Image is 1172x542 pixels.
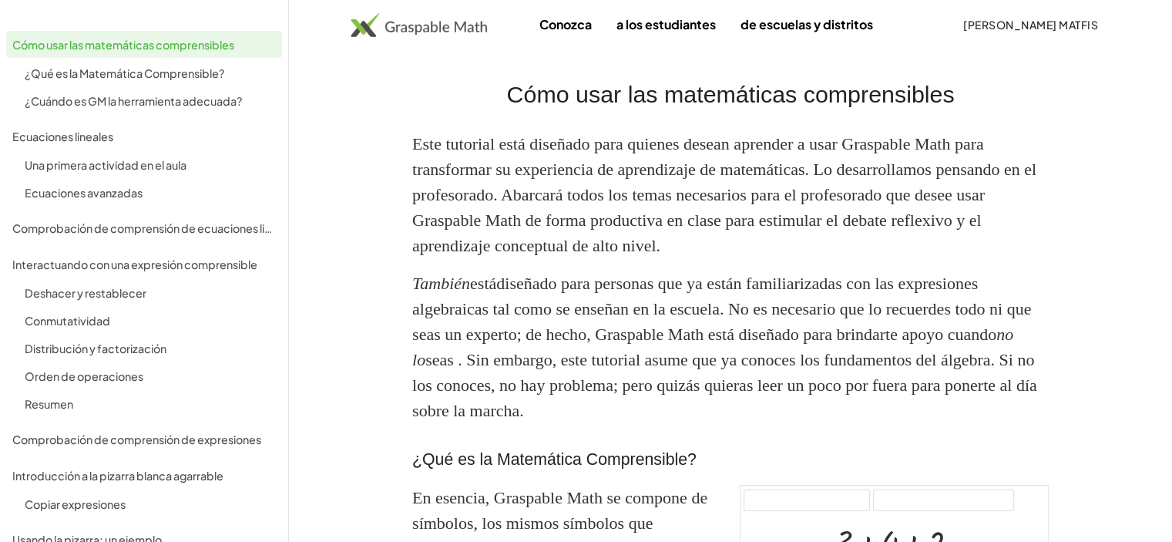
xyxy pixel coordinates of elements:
a: Conozca [527,10,604,39]
a: Comprobación de comprensión de ecuaciones lineales [6,214,282,241]
font: Comprobación de comprensión de expresiones [12,433,261,446]
a: Comprobación de comprensión de expresiones [6,426,282,453]
font: de escuelas y distritos [740,16,873,32]
font: Deshacer y restablecer [25,286,146,300]
font: refrescar [878,493,1009,508]
font: deshacer [748,493,865,508]
font: Orden de operaciones [25,369,143,383]
font: [PERSON_NAME] MatFis [963,18,1098,32]
font: Este tutorial está diseñado para quienes desean aprender a usar Graspable Math para transformar s... [412,134,1036,255]
font: seas . Sin embargo, este tutorial asume que ya conoces los fundamentos del álgebra. Si no los con... [412,350,1037,420]
font: Distribución y factorización [25,342,166,355]
font: diseñado para personas que ya están familiarizadas con las expresiones algebraicas tal como se en... [412,274,1031,344]
font: Introducción a la pizarra blanca agarrable [12,469,223,483]
font: Comprobación de comprensión de ecuaciones lineales [12,221,298,235]
font: Interactuando con una expresión comprensible [12,258,257,271]
font: ¿Cuándo es GM la herramienta adecuada? [25,94,243,108]
font: Copiar expresiones [25,497,126,511]
a: Ecuaciones lineales [6,123,282,150]
font: no lo [412,325,1013,369]
font: ¿Qué es la Matemática Comprensible? [25,66,225,80]
a: Cómo usar las matemáticas comprensibles [6,31,282,58]
font: Ecuaciones avanzadas [25,186,143,200]
font: Cómo usar las matemáticas comprensibles [506,81,954,107]
a: a los estudiantes [604,10,728,39]
font: También [412,274,470,293]
font: Conmutatividad [25,314,110,328]
a: Interactuando con una expresión comprensible [6,251,282,278]
font: Ecuaciones lineales [12,130,113,143]
font: está [470,274,496,293]
button: deshacer [744,490,870,511]
font: Una primera actividad en el aula [25,158,186,172]
a: de escuelas y distritos [728,10,885,39]
font: ¿Qué es la Matemática Comprensible? [412,450,697,469]
a: Introducción a la pizarra blanca agarrable [6,462,282,489]
button: refrescar [873,490,1014,511]
font: a los estudiantes [616,16,716,32]
font: Cómo usar las matemáticas comprensibles [12,38,234,52]
button: [PERSON_NAME] MatFis [951,11,1110,39]
font: Resumen [25,397,73,411]
font: Conozca [539,16,592,32]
